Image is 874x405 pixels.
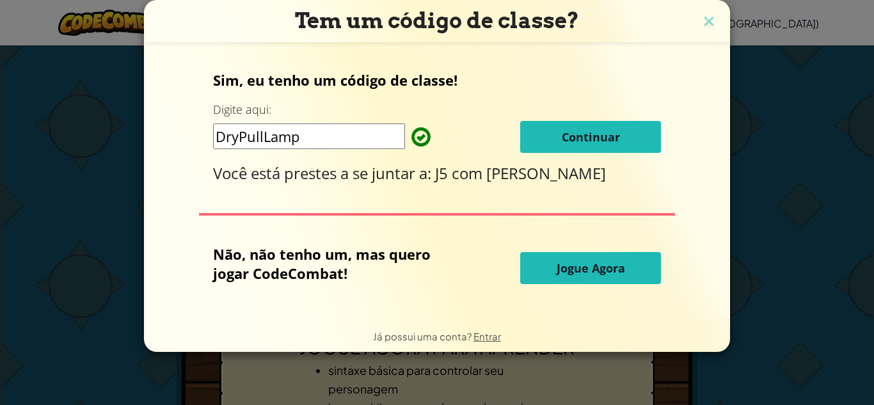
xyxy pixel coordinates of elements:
button: Jogue Agora [520,252,661,284]
font: Continuar [562,129,620,145]
a: Entrar [473,330,501,342]
button: Continuar [520,121,661,153]
font: J5 [435,163,448,184]
font: [PERSON_NAME] [486,163,606,184]
font: Digite aqui: [213,102,271,117]
font: Já possui uma conta? [373,330,472,342]
font: Não, não tenho um, mas quero jogar CodeCombat! [213,244,431,283]
font: Sim, eu tenho um código de classe! [213,70,457,90]
font: com [452,163,482,184]
font: Tem um código de classe? [295,8,579,33]
font: Jogue Agora [557,260,625,276]
font: Você está prestes a se juntar a: [213,163,431,184]
img: ícone de fechamento [701,13,717,32]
